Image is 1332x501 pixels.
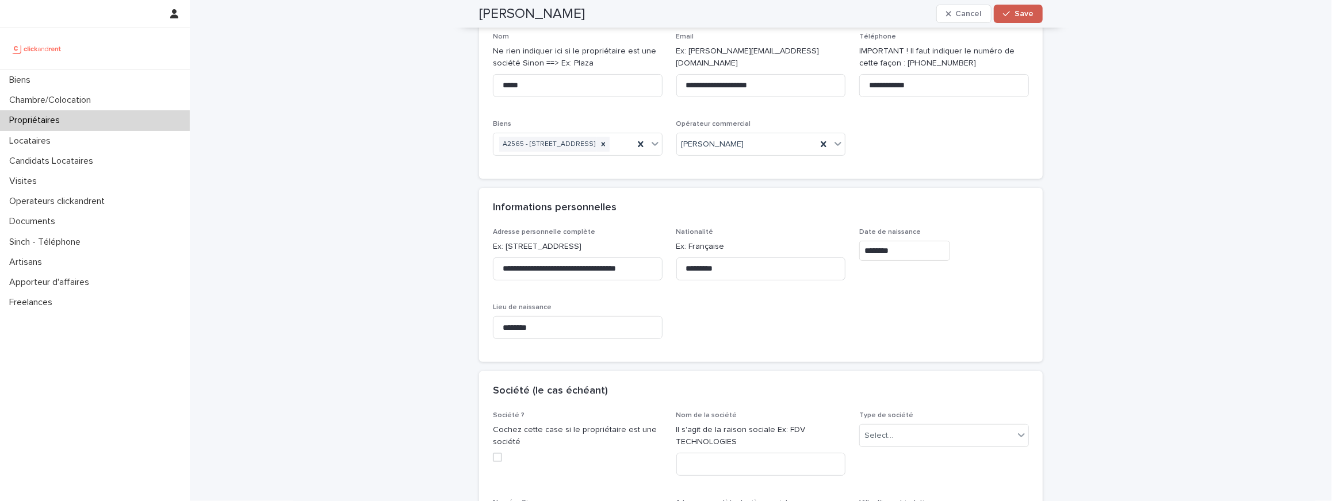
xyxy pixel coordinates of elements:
span: Save [1015,10,1034,18]
p: Freelances [5,297,62,308]
p: Ex: [STREET_ADDRESS] [493,241,663,253]
span: Opérateur commercial [676,121,751,128]
span: Cancel [956,10,982,18]
h2: Informations personnelles [493,202,617,214]
p: Il s'agit de la raison sociale Ex: FDV TECHNOLOGIES [676,424,846,448]
p: Operateurs clickandrent [5,196,114,207]
span: Nom de la société [676,412,737,419]
div: Select... [864,430,893,442]
span: Type de société [859,412,913,419]
span: Nationalité [676,229,714,236]
h2: Société (le cas échéant) [493,385,608,398]
p: Ex: Française [676,241,846,253]
button: Cancel [936,5,992,23]
span: Adresse personnelle complète [493,229,595,236]
p: Sinch - Téléphone [5,237,90,248]
p: Candidats Locataires [5,156,102,167]
span: Nom [493,33,509,40]
span: Date de naissance [859,229,921,236]
p: Propriétaires [5,115,69,126]
img: UCB0brd3T0yccxBKYDjQ [9,37,65,60]
p: Biens [5,75,40,86]
p: Apporteur d'affaires [5,277,98,288]
p: Chambre/Colocation [5,95,100,106]
p: Cochez cette case si le propriétaire est une société [493,424,663,448]
span: [PERSON_NAME] [682,138,744,151]
span: Lieu de naissance [493,304,552,311]
h2: [PERSON_NAME] [479,6,585,22]
span: Biens [493,121,511,128]
p: Visites [5,176,46,187]
p: Artisans [5,257,51,268]
button: Save [994,5,1043,23]
p: IMPORTANT ! Il faut indiquer le numéro de cette façon : [PHONE_NUMBER] [859,45,1029,70]
div: A2565 - [STREET_ADDRESS] [499,137,597,152]
p: Locataires [5,136,60,147]
span: Téléphone [859,33,896,40]
p: Documents [5,216,64,227]
span: Email [676,33,694,40]
p: Ex: [PERSON_NAME][EMAIL_ADDRESS][DOMAIN_NAME] [676,45,846,70]
p: Ne rien indiquer ici si le propriétaire est une société Sinon ==> Ex: Plaza [493,45,663,70]
span: Société ? [493,412,525,419]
